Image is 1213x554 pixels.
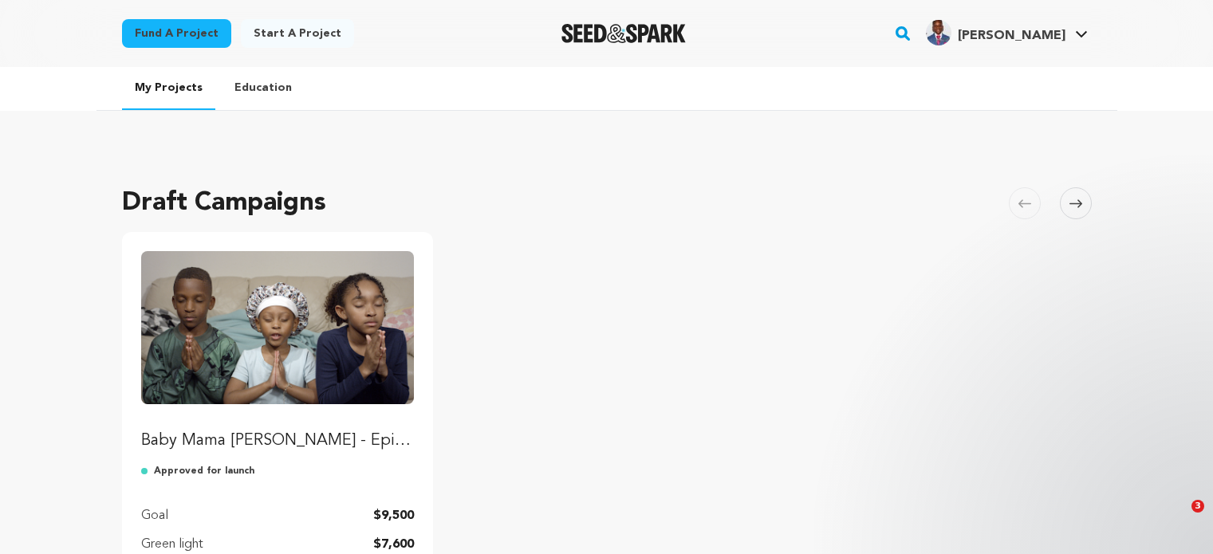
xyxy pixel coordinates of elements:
[141,465,415,477] p: Approved for launch
[141,430,415,452] p: Baby Mama [PERSON_NAME] - Episodic Series, Season 1
[141,506,168,525] p: Goal
[373,506,414,525] p: $9,500
[561,24,687,43] a: Seed&Spark Homepage
[926,20,951,45] img: b7ef8a18ec15b14f.jpg
[122,184,326,222] h2: Draft Campaigns
[141,465,154,477] img: approved-for-launch.svg
[373,535,414,554] p: $7,600
[561,24,687,43] img: Seed&Spark Logo Dark Mode
[122,19,231,48] a: Fund a project
[122,67,215,110] a: My Projects
[222,67,305,108] a: Education
[141,251,415,452] a: Fund Baby Mama Nada - Episodic Series, Season 1
[958,29,1065,42] span: [PERSON_NAME]
[926,20,1065,45] div: KJ F.'s Profile
[923,17,1091,45] a: KJ F.'s Profile
[141,535,203,554] p: Green light
[1159,500,1197,538] iframe: Intercom live chat
[241,19,354,48] a: Start a project
[923,17,1091,50] span: KJ F.'s Profile
[1191,500,1204,513] span: 3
